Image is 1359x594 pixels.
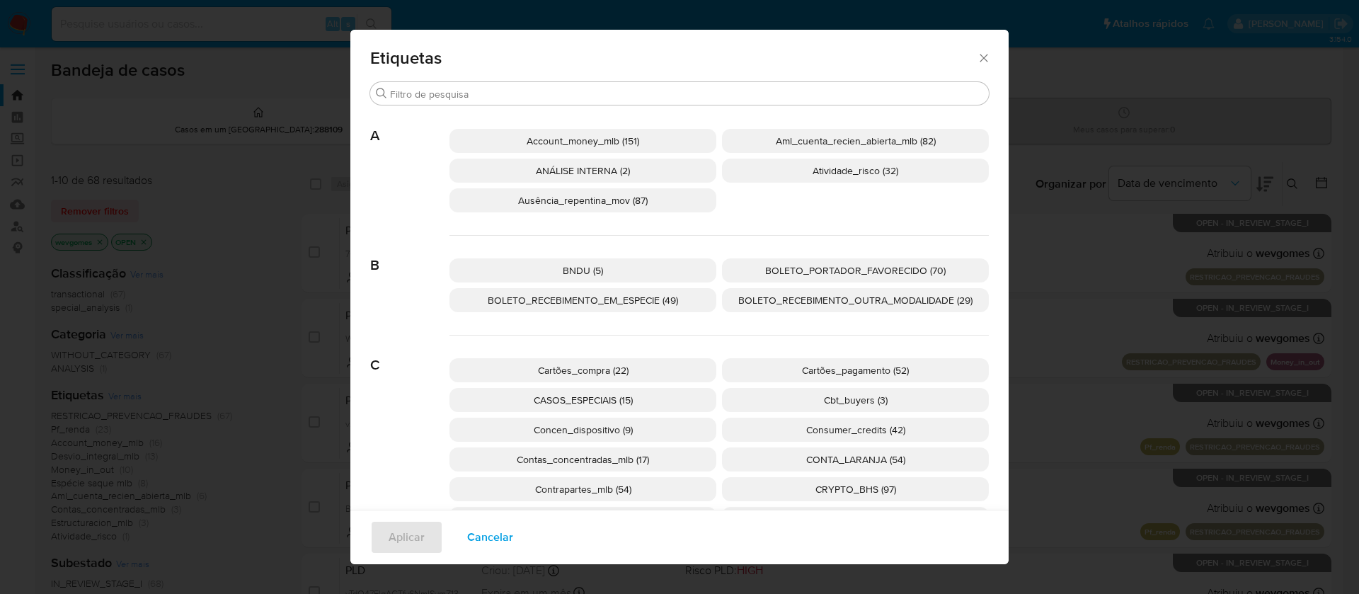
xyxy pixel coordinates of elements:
span: CONTA_LARANJA (54) [806,452,905,467]
span: B [370,236,449,274]
div: Contrapartes_mlb (54) [449,477,716,501]
div: CASOS_ESPECIAIS (15) [449,388,716,412]
span: BNDU (5) [563,263,603,278]
span: ANÁLISE INTERNA (2) [536,164,630,178]
span: Cartões_compra (22) [538,363,629,377]
span: Contrapartes_mlb (54) [535,482,631,496]
span: Cancelar [467,522,513,553]
div: Atividade_risco (32) [722,159,989,183]
button: Procurar [376,88,387,99]
span: BOLETO_PORTADOR_FAVORECIDO (70) [765,263,946,278]
input: Filtro de pesquisa [390,88,983,101]
div: ANÁLISE INTERNA (2) [449,159,716,183]
span: CRYPTO_BHS (97) [815,482,896,496]
div: BOLETO_RECEBIMENTO_EM_ESPECIE (49) [449,288,716,312]
div: Ausência_repentina_mov (87) [449,188,716,212]
span: Cbt_buyers (3) [824,393,888,407]
button: Cancelar [449,520,532,554]
div: CRYPTO_P2P (2) [449,507,716,531]
div: Consumer_credits (42) [722,418,989,442]
span: Atividade_risco (32) [813,164,898,178]
span: Concen_dispositivo (9) [534,423,633,437]
span: Contas_concentradas_mlb (17) [517,452,649,467]
div: CONTA_LARANJA (54) [722,447,989,472]
div: Cartões_compra (22) [449,358,716,382]
div: CRYPTO_BHS (97) [722,477,989,501]
span: Account_money_mlb (151) [527,134,639,148]
span: BOLETO_RECEBIMENTO_EM_ESPECIE (49) [488,293,678,307]
span: Consumer_credits (42) [806,423,905,437]
div: Cartões_pagamento (52) [722,358,989,382]
div: BOLETO_PORTADOR_FAVORECIDO (70) [722,258,989,282]
span: Ausência_repentina_mov (87) [518,193,648,207]
div: Cbt_buyers (3) [722,388,989,412]
span: Cartões_pagamento (52) [802,363,909,377]
div: BOLETO_RECEBIMENTO_OUTRA_MODALIDADE (29) [722,288,989,312]
div: CRYPTO_TRX_IN (4) [722,507,989,531]
div: BNDU (5) [449,258,716,282]
span: Aml_cuenta_recien_abierta_mlb (82) [776,134,936,148]
span: A [370,106,449,144]
div: Contas_concentradas_mlb (17) [449,447,716,472]
span: CASOS_ESPECIAIS (15) [534,393,633,407]
div: Aml_cuenta_recien_abierta_mlb (82) [722,129,989,153]
span: BOLETO_RECEBIMENTO_OUTRA_MODALIDADE (29) [738,293,973,307]
div: Account_money_mlb (151) [449,129,716,153]
span: C [370,336,449,374]
div: Concen_dispositivo (9) [449,418,716,442]
button: Fechar [977,51,990,64]
span: Etiquetas [370,50,977,67]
